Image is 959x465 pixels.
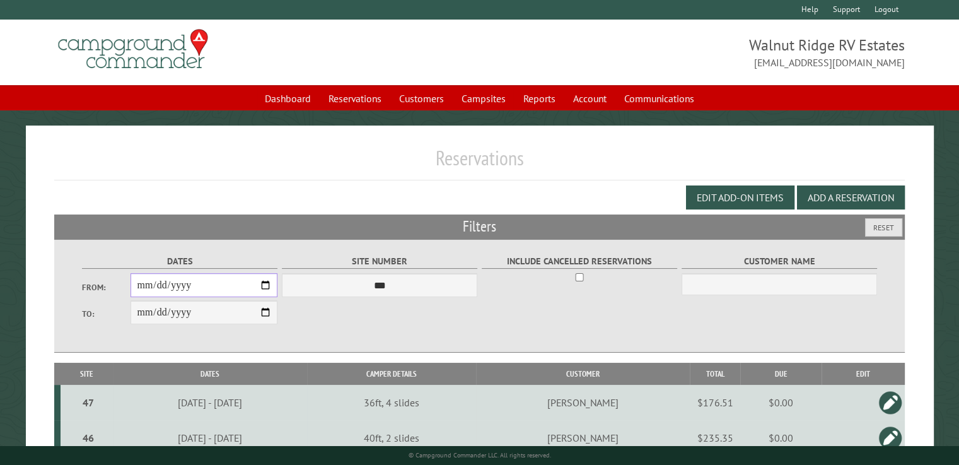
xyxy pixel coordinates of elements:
td: 36ft, 4 slides [307,385,476,420]
th: Dates [113,363,307,385]
h1: Reservations [54,146,905,180]
button: Edit Add-on Items [686,185,794,209]
th: Camper Details [307,363,476,385]
div: 46 [66,432,111,444]
td: $235.35 [690,420,740,456]
td: 40ft, 2 slides [307,420,476,456]
a: Customers [392,86,451,110]
div: [DATE] - [DATE] [115,432,305,444]
a: Reservations [321,86,389,110]
td: $0.00 [740,420,822,456]
a: Dashboard [257,86,318,110]
h2: Filters [54,215,905,238]
td: $0.00 [740,385,822,420]
label: To: [82,308,131,320]
th: Total [690,363,740,385]
td: [PERSON_NAME] [476,385,690,420]
a: Account [566,86,614,110]
th: Due [740,363,822,385]
div: 47 [66,396,111,409]
label: Include Cancelled Reservations [482,254,678,269]
td: [PERSON_NAME] [476,420,690,456]
label: Customer Name [682,254,878,269]
label: From: [82,281,131,293]
img: Campground Commander [54,25,212,74]
small: © Campground Commander LLC. All rights reserved. [409,451,551,459]
button: Add a Reservation [797,185,905,209]
label: Dates [82,254,278,269]
span: Walnut Ridge RV Estates [EMAIL_ADDRESS][DOMAIN_NAME] [480,35,905,70]
a: Communications [617,86,702,110]
th: Edit [822,363,905,385]
a: Reports [516,86,563,110]
a: Campsites [454,86,513,110]
td: $176.51 [690,385,740,420]
button: Reset [865,218,902,237]
th: Site [61,363,113,385]
div: [DATE] - [DATE] [115,396,305,409]
label: Site Number [282,254,478,269]
th: Customer [476,363,690,385]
